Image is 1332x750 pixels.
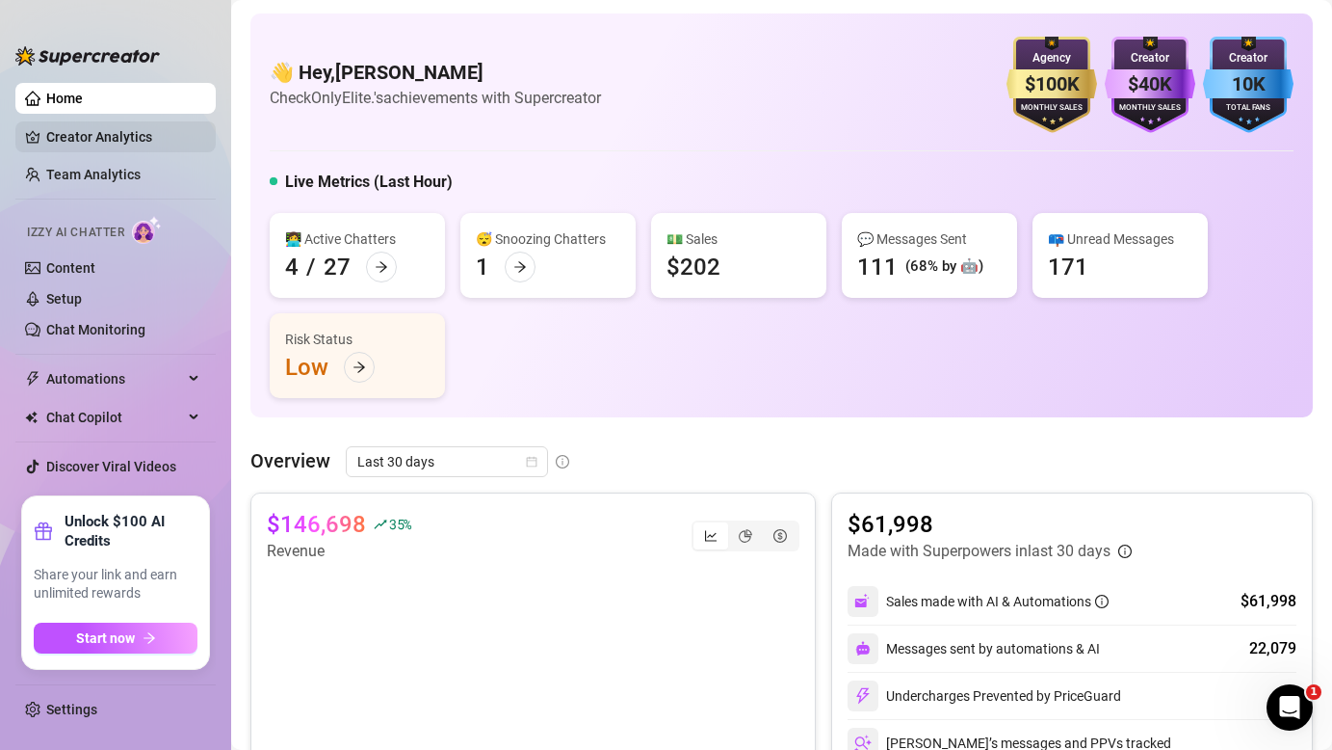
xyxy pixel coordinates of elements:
[65,512,197,550] strong: Unlock $100 AI Credits
[1203,69,1293,99] div: 10K
[1095,595,1109,608] span: info-circle
[848,681,1121,711] div: Undercharges Prevented by PriceGuard
[46,121,200,152] a: Creator Analytics
[1105,69,1195,99] div: $40K
[1006,49,1097,67] div: Agency
[773,529,787,543] span: dollar-circle
[1241,590,1296,613] div: $61,998
[270,86,601,110] article: Check OnlyElite.'s achievements with Supercreator
[285,329,430,350] div: Risk Status
[1048,252,1088,282] div: 171
[46,322,145,337] a: Chat Monitoring
[15,46,160,66] img: logo-BBDzfeDw.svg
[1267,684,1313,731] iframe: Intercom live chat
[357,447,536,476] span: Last 30 days
[46,91,83,106] a: Home
[46,363,183,394] span: Automations
[848,509,1132,540] article: $61,998
[46,702,97,717] a: Settings
[25,371,40,387] span: thunderbolt
[324,252,351,282] div: 27
[739,529,752,543] span: pie-chart
[704,529,718,543] span: line-chart
[270,59,601,86] h4: 👋 Hey, [PERSON_NAME]
[46,459,176,474] a: Discover Viral Videos
[854,593,872,610] img: svg%3e
[1105,49,1195,67] div: Creator
[886,591,1109,612] div: Sales made with AI & Automations
[476,228,620,250] div: 😴 Snoozing Chatters
[25,411,38,424] img: Chat Copilot
[848,633,1100,664] div: Messages sent by automations & AI
[267,509,366,540] article: $146,698
[857,228,1002,250] div: 💬 Messages Sent
[1006,37,1097,133] img: gold-badge-CigiZidd.svg
[476,252,489,282] div: 1
[46,291,82,307] a: Setup
[389,515,411,533] span: 35 %
[1203,37,1293,133] img: blue-badge-DgoSNQY1.svg
[526,456,537,468] span: calendar
[1118,545,1132,558] span: info-circle
[1105,102,1195,115] div: Monthly Sales
[1006,69,1097,99] div: $100K
[855,641,871,656] img: svg%3e
[27,224,124,242] span: Izzy AI Chatter
[285,228,430,250] div: 👩‍💻 Active Chatters
[1249,637,1296,660] div: 22,079
[132,216,162,244] img: AI Chatter
[1105,37,1195,133] img: purple-badge-B9DA21FR.svg
[692,521,799,551] div: segmented control
[857,252,898,282] div: 111
[1306,684,1321,700] span: 1
[46,260,95,276] a: Content
[375,260,388,274] span: arrow-right
[46,402,183,433] span: Chat Copilot
[1048,228,1192,250] div: 📪 Unread Messages
[76,630,135,646] span: Start now
[1203,49,1293,67] div: Creator
[666,252,720,282] div: $202
[285,252,299,282] div: 4
[848,540,1110,563] article: Made with Superpowers in last 30 days
[34,522,53,541] span: gift
[1006,102,1097,115] div: Monthly Sales
[374,518,387,531] span: rise
[556,455,569,469] span: info-circle
[666,228,811,250] div: 💵 Sales
[34,623,197,654] button: Start nowarrow-right
[250,446,330,475] article: Overview
[46,167,141,182] a: Team Analytics
[285,171,453,194] h5: Live Metrics (Last Hour)
[143,631,156,645] span: arrow-right
[854,687,872,705] img: svg%3e
[34,566,197,603] span: Share your link and earn unlimited rewards
[1203,102,1293,115] div: Total Fans
[353,361,366,374] span: arrow-right
[267,540,411,563] article: Revenue
[513,260,527,274] span: arrow-right
[905,255,983,279] div: (68% by 🤖)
